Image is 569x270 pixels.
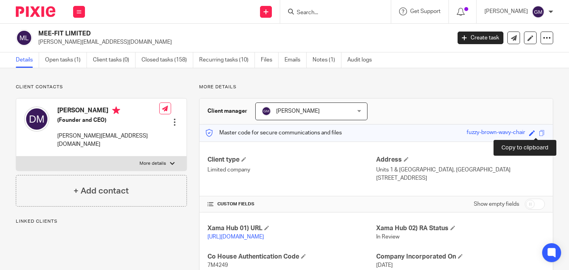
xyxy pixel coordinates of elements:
[73,185,129,197] h4: + Add contact
[376,234,399,240] span: In Review
[16,6,55,17] img: Pixie
[57,132,159,148] p: [PERSON_NAME][EMAIL_ADDRESS][DOMAIN_NAME]
[207,234,264,240] a: [URL][DOMAIN_NAME]
[16,30,32,46] img: svg%3E
[207,201,376,207] h4: CUSTOM FIELDS
[139,160,166,167] p: More details
[313,52,341,68] a: Notes (1)
[284,52,307,68] a: Emails
[474,200,519,208] label: Show empty fields
[207,156,376,164] h4: Client type
[207,166,376,174] p: Limited company
[57,106,159,116] h4: [PERSON_NAME]
[16,84,187,90] p: Client contacts
[207,224,376,233] h4: Xama Hub 01) URL
[296,9,367,17] input: Search
[376,263,393,268] span: [DATE]
[38,30,364,38] h2: MEE-FIT LIMITED
[484,7,528,15] p: [PERSON_NAME]
[199,52,255,68] a: Recurring tasks (10)
[207,253,376,261] h4: Co House Authentication Code
[376,166,545,174] p: Units 1 & [GEOGRAPHIC_DATA], [GEOGRAPHIC_DATA]
[276,108,320,114] span: [PERSON_NAME]
[467,128,525,138] div: fuzzy-brown-wavy-chair
[93,52,136,68] a: Client tasks (0)
[261,52,279,68] a: Files
[199,84,553,90] p: More details
[262,106,271,116] img: svg%3E
[347,52,378,68] a: Audit logs
[410,9,441,14] span: Get Support
[112,106,120,114] i: Primary
[207,107,247,115] h3: Client manager
[38,38,446,46] p: [PERSON_NAME][EMAIL_ADDRESS][DOMAIN_NAME]
[57,116,159,124] h5: (Founder and CEO)
[24,106,49,132] img: svg%3E
[376,224,545,233] h4: Xama Hub 02) RA Status
[532,6,545,18] img: svg%3E
[141,52,193,68] a: Closed tasks (158)
[458,32,503,44] a: Create task
[205,129,342,137] p: Master code for secure communications and files
[16,218,187,225] p: Linked clients
[16,52,39,68] a: Details
[376,253,545,261] h4: Company Incorporated On
[376,156,545,164] h4: Address
[376,174,545,182] p: [STREET_ADDRESS]
[207,263,228,268] span: 7M4249
[45,52,87,68] a: Open tasks (1)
